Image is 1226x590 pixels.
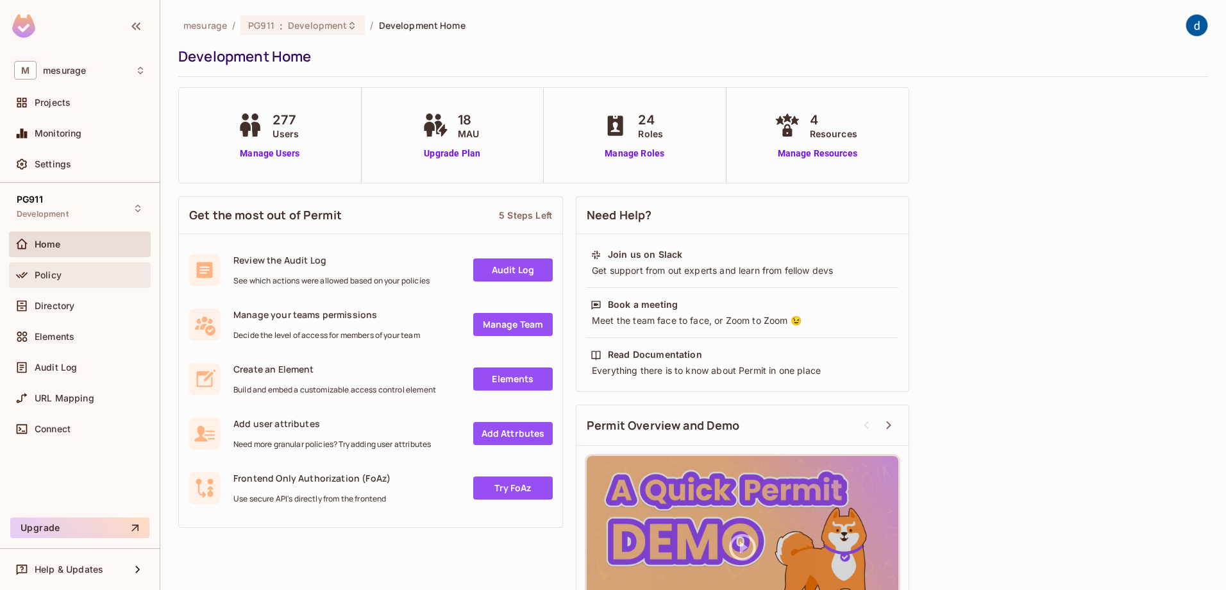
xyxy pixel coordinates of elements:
[273,127,299,140] span: Users
[273,110,299,130] span: 277
[35,424,71,434] span: Connect
[608,298,678,311] div: Book a meeting
[473,258,553,282] a: Audit Log
[35,564,103,575] span: Help & Updates
[234,147,305,160] a: Manage Users
[12,14,35,38] img: SReyMgAAAABJRU5ErkJggg==
[233,417,431,430] span: Add user attributes
[587,207,652,223] span: Need Help?
[499,209,552,221] div: 5 Steps Left
[473,367,553,391] a: Elements
[10,518,149,538] button: Upgrade
[232,19,235,31] li: /
[35,270,62,280] span: Policy
[35,301,74,311] span: Directory
[43,65,86,76] span: Workspace: mesurage
[600,147,669,160] a: Manage Roles
[591,264,894,277] div: Get support from out experts and learn from fellow devs
[288,19,347,31] span: Development
[35,393,94,403] span: URL Mapping
[35,239,61,249] span: Home
[638,110,663,130] span: 24
[591,364,894,377] div: Everything there is to know about Permit in one place
[183,19,227,31] span: the active workspace
[233,439,431,450] span: Need more granular policies? Try adding user attributes
[810,110,857,130] span: 4
[473,313,553,336] a: Manage Team
[233,472,390,484] span: Frontend Only Authorization (FoAz)
[1186,15,1207,36] img: dev 911gcl
[370,19,373,31] li: /
[35,332,74,342] span: Elements
[419,147,485,160] a: Upgrade Plan
[248,19,274,31] span: PG911
[233,385,436,395] span: Build and embed a customizable access control element
[473,422,553,445] a: Add Attrbutes
[473,476,553,500] a: Try FoAz
[608,248,682,261] div: Join us on Slack
[178,47,1202,66] div: Development Home
[233,276,430,286] span: See which actions were allowed based on your policies
[638,127,663,140] span: Roles
[379,19,466,31] span: Development Home
[587,417,740,434] span: Permit Overview and Demo
[233,363,436,375] span: Create an Element
[17,194,43,205] span: PG911
[35,97,71,108] span: Projects
[458,127,479,140] span: MAU
[189,207,342,223] span: Get the most out of Permit
[233,494,390,504] span: Use secure API's directly from the frontend
[233,330,420,341] span: Decide the level of access for members of your team
[35,159,71,169] span: Settings
[810,127,857,140] span: Resources
[458,110,479,130] span: 18
[35,128,82,139] span: Monitoring
[279,21,283,31] span: :
[14,61,37,80] span: M
[608,348,702,361] div: Read Documentation
[771,147,864,160] a: Manage Resources
[17,209,69,219] span: Development
[35,362,77,373] span: Audit Log
[233,254,430,266] span: Review the Audit Log
[591,314,894,327] div: Meet the team face to face, or Zoom to Zoom 😉
[233,308,420,321] span: Manage your teams permissions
